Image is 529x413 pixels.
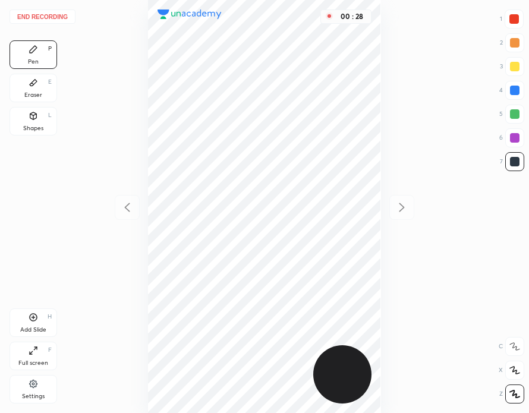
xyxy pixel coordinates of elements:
[500,57,524,76] div: 3
[499,81,524,100] div: 4
[20,327,46,333] div: Add Slide
[24,92,42,98] div: Eraser
[10,10,75,24] button: End recording
[23,125,43,131] div: Shapes
[499,361,524,380] div: X
[48,112,52,118] div: L
[500,33,524,52] div: 2
[500,10,524,29] div: 1
[499,128,524,147] div: 6
[48,314,52,320] div: H
[158,10,222,19] img: logo.38c385cc.svg
[22,393,45,399] div: Settings
[499,105,524,124] div: 5
[18,360,48,366] div: Full screen
[48,347,52,353] div: F
[499,337,524,356] div: C
[500,152,524,171] div: 7
[48,46,52,52] div: P
[48,79,52,85] div: E
[28,59,39,65] div: Pen
[499,384,524,403] div: Z
[338,12,366,21] div: 00 : 28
